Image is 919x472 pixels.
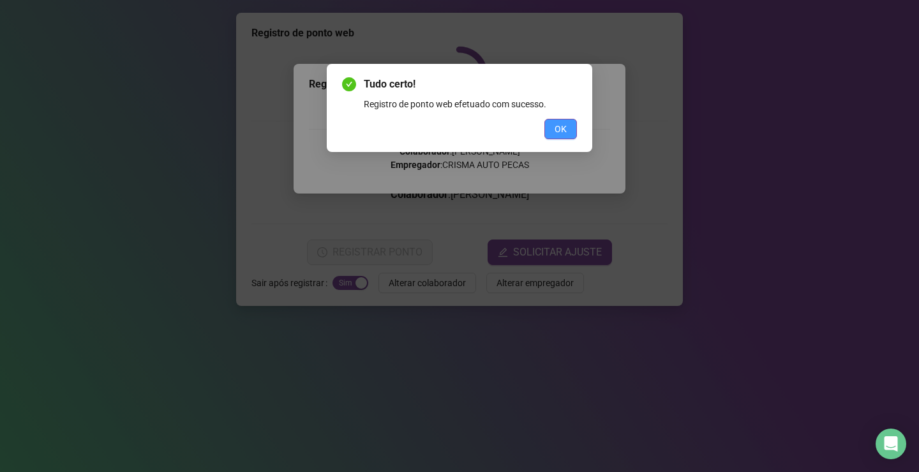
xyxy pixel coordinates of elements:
div: Open Intercom Messenger [876,429,906,459]
span: OK [555,122,567,136]
button: OK [544,119,577,139]
span: check-circle [342,77,356,91]
span: Tudo certo! [364,77,577,92]
div: Registro de ponto web efetuado com sucesso. [364,97,577,111]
